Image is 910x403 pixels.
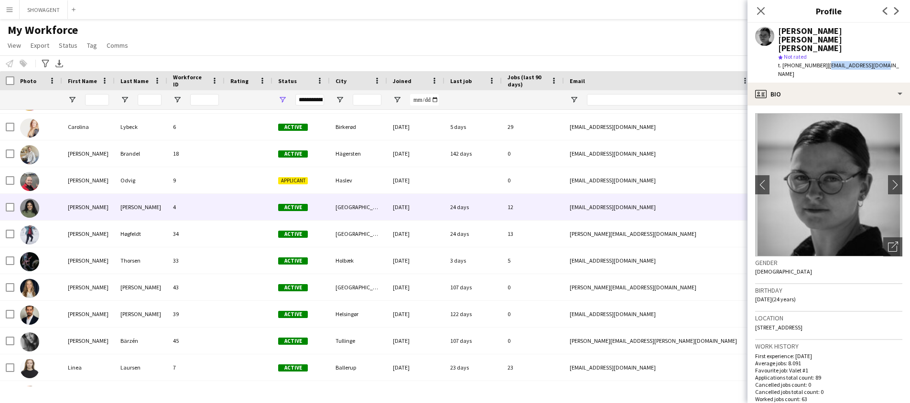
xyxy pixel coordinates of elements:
[20,0,68,19] button: SHOWAGENT
[755,388,902,395] p: Cancelled jobs total count: 0
[62,167,115,193] div: [PERSON_NAME]
[444,221,502,247] div: 24 days
[564,328,755,354] div: [PERSON_NAME][EMAIL_ADDRESS][PERSON_NAME][DOMAIN_NAME]
[62,114,115,140] div: Carolina
[393,77,412,85] span: Joined
[20,118,39,138] img: Carolina Lybeck
[330,140,387,167] div: Hägersten
[393,95,401,104] button: Open Filter Menu
[167,140,225,167] div: 18
[83,39,101,52] a: Tag
[167,328,225,354] div: 45
[115,301,167,327] div: [PERSON_NAME]
[444,328,502,354] div: 107 days
[330,274,387,300] div: [GEOGRAPHIC_DATA]
[115,328,167,354] div: Bärzén
[784,53,807,60] span: Not rated
[778,62,899,77] span: | [EMAIL_ADDRESS][DOMAIN_NAME]
[444,140,502,167] div: 142 days
[564,247,755,274] div: [EMAIL_ADDRESS][DOMAIN_NAME]
[20,252,39,271] img: Hanna Thorsen
[755,367,902,374] p: Favourite job: Valet #1
[190,94,219,106] input: Workforce ID Filter Input
[444,194,502,220] div: 24 days
[336,95,344,104] button: Open Filter Menu
[31,41,49,50] span: Export
[336,77,347,85] span: City
[107,41,128,50] span: Comms
[353,94,381,106] input: City Filter Input
[502,140,564,167] div: 0
[747,5,910,17] h3: Profile
[55,39,81,52] a: Status
[587,94,749,106] input: Email Filter Input
[564,194,755,220] div: [EMAIL_ADDRESS][DOMAIN_NAME]
[755,374,902,381] p: Applications total count: 89
[20,145,39,164] img: Daniel Brandel
[444,301,502,327] div: 122 days
[62,140,115,167] div: [PERSON_NAME]
[87,41,97,50] span: Tag
[387,221,444,247] div: [DATE]
[778,27,902,53] div: [PERSON_NAME] [PERSON_NAME] [PERSON_NAME]
[330,114,387,140] div: Birkerød
[410,94,439,106] input: Joined Filter Input
[502,114,564,140] div: 29
[883,237,902,256] div: Open photos pop-in
[444,247,502,274] div: 3 days
[115,114,167,140] div: Lybeck
[570,77,585,85] span: Email
[68,95,76,104] button: Open Filter Menu
[450,77,472,85] span: Last job
[278,177,308,184] span: Applicant
[564,221,755,247] div: [PERSON_NAME][EMAIL_ADDRESS][DOMAIN_NAME]
[444,114,502,140] div: 5 days
[778,62,828,69] span: t. [PHONE_NUMBER]
[8,41,21,50] span: View
[755,342,902,350] h3: Work history
[68,77,97,85] span: First Name
[20,172,39,191] img: Daniel Odvig
[20,332,39,351] img: Kim Bärzén
[173,95,182,104] button: Open Filter Menu
[330,301,387,327] div: Helsingør
[115,194,167,220] div: [PERSON_NAME]
[387,194,444,220] div: [DATE]
[62,301,115,327] div: [PERSON_NAME]
[120,77,149,85] span: Last Name
[278,150,308,158] span: Active
[444,354,502,381] div: 23 days
[62,247,115,274] div: [PERSON_NAME]
[62,221,115,247] div: [PERSON_NAME]
[167,194,225,220] div: 4
[278,204,308,211] span: Active
[40,58,51,69] app-action-btn: Advanced filters
[387,247,444,274] div: [DATE]
[387,354,444,381] div: [DATE]
[564,114,755,140] div: [EMAIL_ADDRESS][DOMAIN_NAME]
[54,58,65,69] app-action-btn: Export XLSX
[330,221,387,247] div: [GEOGRAPHIC_DATA]
[20,77,36,85] span: Photo
[8,23,78,37] span: My Workforce
[278,364,308,371] span: Active
[747,83,910,106] div: Bio
[330,167,387,193] div: Haslev
[387,301,444,327] div: [DATE]
[167,221,225,247] div: 34
[570,95,578,104] button: Open Filter Menu
[508,74,547,88] span: Jobs (last 90 days)
[20,306,39,325] img: Jonathan Jørgensen
[167,247,225,274] div: 33
[755,286,902,295] h3: Birthday
[4,39,25,52] a: View
[278,284,308,291] span: Active
[330,354,387,381] div: Ballerup
[564,354,755,381] div: [EMAIL_ADDRESS][DOMAIN_NAME]
[330,194,387,220] div: [GEOGRAPHIC_DATA]
[85,94,109,106] input: First Name Filter Input
[59,41,77,50] span: Status
[755,360,902,367] p: Average jobs: 8.091
[278,257,308,265] span: Active
[755,381,902,388] p: Cancelled jobs count: 0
